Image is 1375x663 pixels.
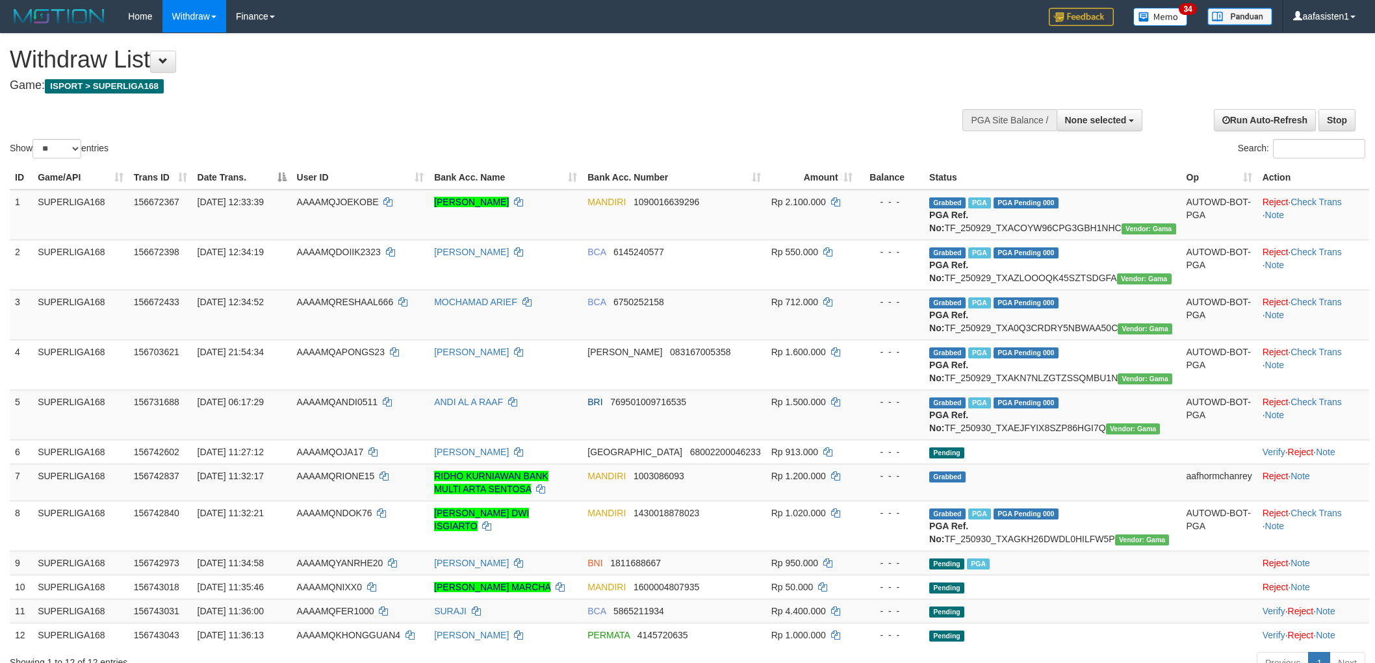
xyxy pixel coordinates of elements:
[1263,471,1289,481] a: Reject
[863,395,919,408] div: - - -
[670,347,730,357] span: Copy 083167005358 to clipboard
[297,447,364,457] span: AAAAMQOJA17
[10,575,32,599] td: 10
[929,447,964,458] span: Pending
[198,397,264,407] span: [DATE] 06:17:29
[1257,340,1369,390] td: · ·
[1288,630,1314,640] a: Reject
[1049,8,1114,26] img: Feedback.jpg
[10,551,32,575] td: 9
[587,471,626,481] span: MANDIRI
[32,623,129,647] td: SUPERLIGA168
[929,558,964,569] span: Pending
[1257,551,1369,575] td: ·
[634,471,684,481] span: Copy 1003086093 to clipboard
[134,558,179,568] span: 156742973
[297,558,383,568] span: AAAAMQYANRHE20
[1065,115,1127,125] span: None selected
[929,310,968,333] b: PGA Ref. No:
[587,630,630,640] span: PERMATA
[1288,606,1314,616] a: Reject
[297,197,379,207] span: AAAAMQJOEKOBE
[134,471,179,481] span: 156742837
[32,390,129,440] td: SUPERLIGA168
[32,599,129,623] td: SUPERLIGA168
[10,240,32,290] td: 2
[924,340,1181,390] td: TF_250929_TXAKN7NLZGTZSSQMBU1N
[613,247,664,257] span: Copy 6145240577 to clipboard
[968,347,991,358] span: Marked by aafchhiseyha
[10,139,109,158] label: Show entries
[1265,310,1285,320] a: Note
[1257,240,1369,290] td: · ·
[198,558,264,568] span: [DATE] 11:34:58
[1106,423,1161,434] span: Vendor URL: https://trx31.1velocity.biz
[587,558,602,568] span: BNI
[1288,447,1314,457] a: Reject
[10,599,32,623] td: 11
[863,445,919,458] div: - - -
[1181,501,1257,551] td: AUTOWD-BOT-PGA
[198,197,264,207] span: [DATE] 12:33:39
[771,447,818,457] span: Rp 913.000
[863,507,919,519] div: - - -
[968,197,991,208] span: Marked by aafsengchandara
[198,508,264,518] span: [DATE] 11:32:21
[10,6,109,26] img: MOTION_logo.png
[587,397,602,407] span: BRI
[771,558,818,568] span: Rp 950.000
[1263,630,1285,640] a: Verify
[32,340,129,390] td: SUPERLIGA168
[134,606,179,616] span: 156743031
[587,606,606,616] span: BCA
[1257,599,1369,623] td: · ·
[32,575,129,599] td: SUPERLIGA168
[1181,190,1257,240] td: AUTOWD-BOT-PGA
[10,440,32,464] td: 6
[1291,582,1310,592] a: Note
[994,508,1059,519] span: PGA Pending
[297,508,372,518] span: AAAAMQNDOK76
[134,630,179,640] span: 156743043
[1118,373,1172,384] span: Vendor URL: https://trx31.1velocity.biz
[1263,558,1289,568] a: Reject
[10,79,904,92] h4: Game:
[613,297,664,307] span: Copy 6750252158 to clipboard
[863,469,919,482] div: - - -
[1263,508,1289,518] a: Reject
[1318,109,1356,131] a: Stop
[32,139,81,158] select: Showentries
[297,606,374,616] span: AAAAMQFER1000
[1316,630,1335,640] a: Note
[1263,297,1289,307] a: Reject
[924,290,1181,340] td: TF_250929_TXA0Q3CRDRY5NBWAA50C
[292,166,430,190] th: User ID: activate to sort column ascending
[32,166,129,190] th: Game/API: activate to sort column ascending
[1265,410,1285,420] a: Note
[45,79,164,94] span: ISPORT > SUPERLIGA168
[771,582,814,592] span: Rp 50.000
[1263,347,1289,357] a: Reject
[1238,139,1365,158] label: Search:
[198,471,264,481] span: [DATE] 11:32:17
[434,347,509,357] a: [PERSON_NAME]
[587,347,662,357] span: [PERSON_NAME]
[929,397,966,408] span: Grabbed
[1257,290,1369,340] td: · ·
[1133,8,1188,26] img: Button%20Memo.svg
[587,297,606,307] span: BCA
[10,623,32,647] td: 12
[434,582,550,592] a: [PERSON_NAME] MARCHA
[771,247,818,257] span: Rp 550.000
[587,508,626,518] span: MANDIRI
[1214,109,1316,131] a: Run Auto-Refresh
[32,240,129,290] td: SUPERLIGA168
[771,471,826,481] span: Rp 1.200.000
[198,606,264,616] span: [DATE] 11:36:00
[634,582,699,592] span: Copy 1600004807935 to clipboard
[929,247,966,258] span: Grabbed
[929,210,968,233] b: PGA Ref. No:
[1257,623,1369,647] td: · ·
[582,166,765,190] th: Bank Acc. Number: activate to sort column ascending
[1291,297,1342,307] a: Check Trans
